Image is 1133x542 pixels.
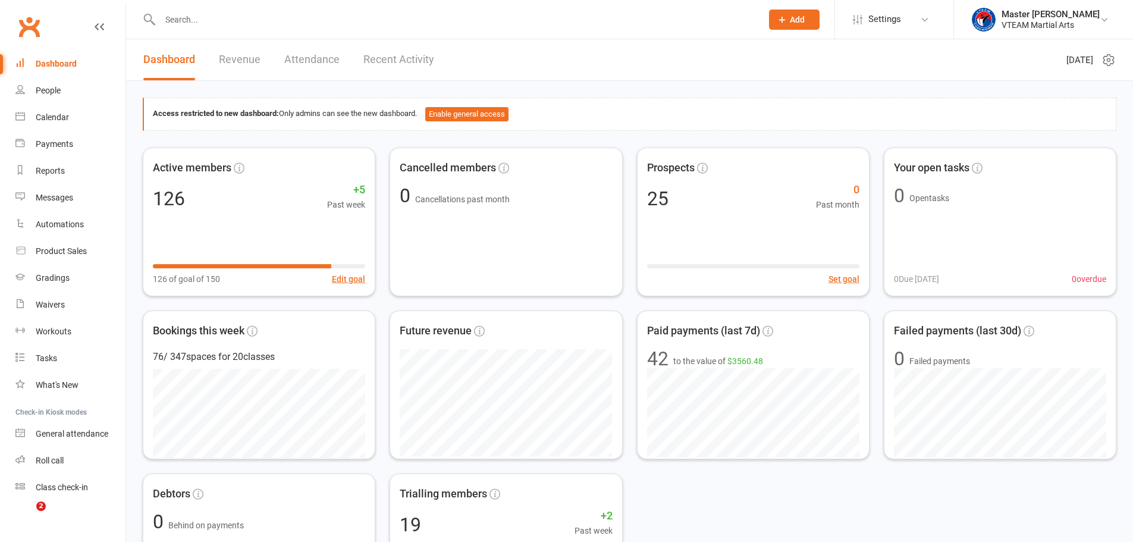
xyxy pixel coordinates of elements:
[894,349,905,368] div: 0
[14,12,44,42] a: Clubworx
[219,39,261,80] a: Revenue
[363,39,434,80] a: Recent Activity
[36,429,108,438] div: General attendance
[15,104,125,131] a: Calendar
[143,39,195,80] a: Dashboard
[647,349,668,368] div: 42
[153,189,185,208] div: 126
[647,322,760,340] span: Paid payments (last 7d)
[400,184,415,207] span: 0
[400,322,472,340] span: Future revenue
[36,300,65,309] div: Waivers
[36,86,61,95] div: People
[284,39,340,80] a: Attendance
[894,322,1021,340] span: Failed payments (last 30d)
[36,502,46,511] span: 2
[15,131,125,158] a: Payments
[15,238,125,265] a: Product Sales
[575,507,613,525] span: +2
[894,159,969,177] span: Your open tasks
[15,184,125,211] a: Messages
[727,356,763,366] span: $3560.48
[15,211,125,238] a: Automations
[36,327,71,336] div: Workouts
[769,10,820,30] button: Add
[12,502,40,530] iframe: Intercom live chat
[909,193,949,203] span: Open tasks
[36,246,87,256] div: Product Sales
[816,181,859,199] span: 0
[153,109,279,118] strong: Access restricted to new dashboard:
[36,59,77,68] div: Dashboard
[327,181,365,199] span: +5
[36,483,88,492] div: Class check-in
[153,107,1107,121] div: Only admins can see the new dashboard.
[36,456,64,465] div: Roll call
[153,159,231,177] span: Active members
[647,159,695,177] span: Prospects
[168,521,244,530] span: Behind on payments
[332,272,365,286] button: Edit goal
[425,107,509,121] button: Enable general access
[575,524,613,537] span: Past week
[36,220,84,229] div: Automations
[153,272,220,286] span: 126 of goal of 150
[15,345,125,372] a: Tasks
[909,355,970,368] span: Failed payments
[1066,53,1093,67] span: [DATE]
[36,112,69,122] div: Calendar
[327,198,365,211] span: Past week
[15,421,125,447] a: General attendance kiosk mode
[1002,9,1100,20] div: Master [PERSON_NAME]
[15,447,125,474] a: Roll call
[15,51,125,77] a: Dashboard
[15,372,125,399] a: What's New
[156,11,754,28] input: Search...
[15,158,125,184] a: Reports
[36,273,70,283] div: Gradings
[153,322,244,340] span: Bookings this week
[36,353,57,363] div: Tasks
[36,193,73,202] div: Messages
[153,349,365,365] div: 76 / 347 spaces for 20 classes
[15,265,125,292] a: Gradings
[415,195,510,204] span: Cancellations past month
[15,474,125,501] a: Class kiosk mode
[868,6,901,33] span: Settings
[647,189,668,208] div: 25
[15,292,125,318] a: Waivers
[36,139,73,149] div: Payments
[400,485,487,503] span: Trialling members
[400,159,496,177] span: Cancelled members
[36,380,79,390] div: What's New
[894,272,939,286] span: 0 Due [DATE]
[36,166,65,176] div: Reports
[816,198,859,211] span: Past month
[400,515,421,534] div: 19
[828,272,859,286] button: Set goal
[1002,20,1100,30] div: VTEAM Martial Arts
[153,485,190,503] span: Debtors
[15,77,125,104] a: People
[790,15,805,24] span: Add
[894,186,905,205] div: 0
[972,8,996,32] img: thumb_image1628552580.png
[1072,272,1106,286] span: 0 overdue
[15,318,125,345] a: Workouts
[673,355,763,368] span: to the value of
[153,510,168,533] span: 0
